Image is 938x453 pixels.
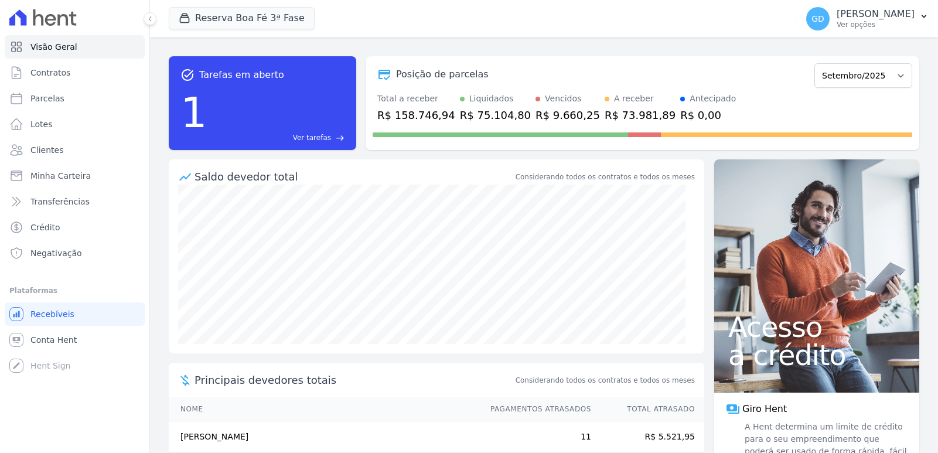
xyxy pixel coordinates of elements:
[5,138,145,162] a: Clientes
[614,93,654,105] div: A receber
[180,82,207,143] div: 1
[516,172,695,182] div: Considerando todos os contratos e todos os meses
[592,397,704,421] th: Total Atrasado
[30,144,63,156] span: Clientes
[336,134,344,142] span: east
[5,35,145,59] a: Visão Geral
[30,41,77,53] span: Visão Geral
[195,372,513,388] span: Principais devedores totais
[479,421,592,453] td: 11
[797,2,938,35] button: GD [PERSON_NAME] Ver opções
[545,93,581,105] div: Vencidos
[30,334,77,346] span: Conta Hent
[293,132,331,143] span: Ver tarefas
[169,421,479,453] td: [PERSON_NAME]
[30,118,53,130] span: Lotes
[837,8,915,20] p: [PERSON_NAME]
[212,132,344,143] a: Ver tarefas east
[396,67,489,81] div: Posição de parcelas
[605,107,676,123] div: R$ 73.981,89
[516,375,695,386] span: Considerando todos os contratos e todos os meses
[5,241,145,265] a: Negativação
[30,196,90,207] span: Transferências
[535,107,600,123] div: R$ 9.660,25
[169,397,479,421] th: Nome
[690,93,736,105] div: Antecipado
[169,7,315,29] button: Reserva Boa Fé 3ª Fase
[479,397,592,421] th: Pagamentos Atrasados
[30,247,82,259] span: Negativação
[30,170,91,182] span: Minha Carteira
[469,93,514,105] div: Liquidados
[742,402,787,416] span: Giro Hent
[680,107,736,123] div: R$ 0,00
[5,328,145,352] a: Conta Hent
[728,341,905,369] span: a crédito
[5,87,145,110] a: Parcelas
[592,421,704,453] td: R$ 5.521,95
[377,93,455,105] div: Total a receber
[460,107,531,123] div: R$ 75.104,80
[377,107,455,123] div: R$ 158.746,94
[199,68,284,82] span: Tarefas em aberto
[30,67,70,79] span: Contratos
[180,68,195,82] span: task_alt
[811,15,824,23] span: GD
[5,190,145,213] a: Transferências
[195,169,513,185] div: Saldo devedor total
[5,113,145,136] a: Lotes
[9,284,140,298] div: Plataformas
[5,216,145,239] a: Crédito
[30,222,60,233] span: Crédito
[5,61,145,84] a: Contratos
[728,313,905,341] span: Acesso
[837,20,915,29] p: Ver opções
[12,413,40,441] iframe: Intercom live chat
[5,164,145,188] a: Minha Carteira
[30,93,64,104] span: Parcelas
[30,308,74,320] span: Recebíveis
[5,302,145,326] a: Recebíveis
